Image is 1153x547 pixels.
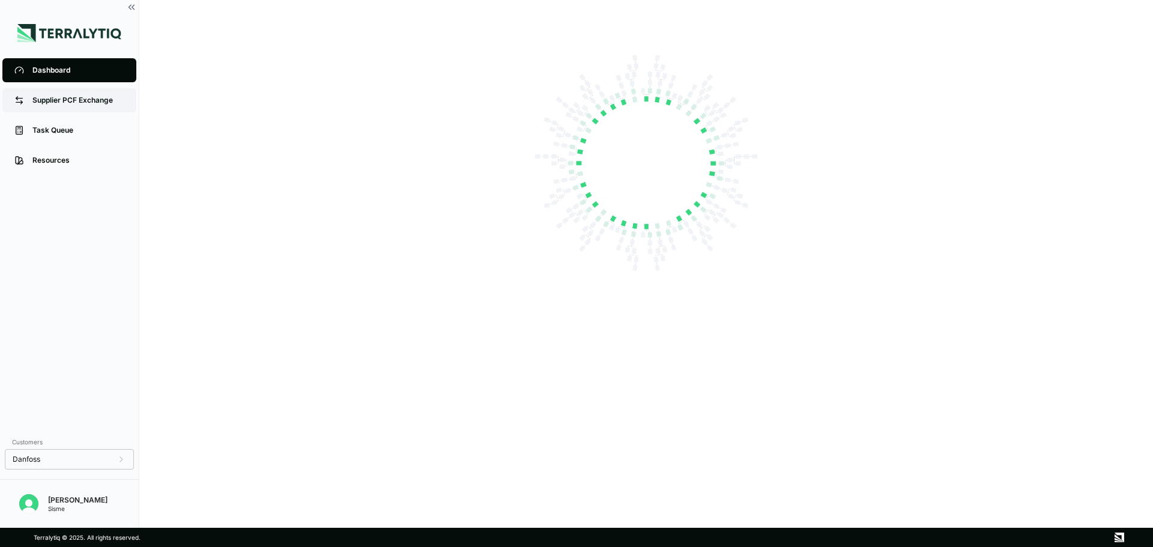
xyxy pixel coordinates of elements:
[14,489,43,518] button: Open user button
[32,65,124,75] div: Dashboard
[48,505,107,512] div: Sisme
[32,125,124,135] div: Task Queue
[17,24,121,42] img: Logo
[32,95,124,105] div: Supplier PCF Exchange
[19,494,38,513] img: Simone Fai
[526,43,766,283] img: Loading
[48,495,107,505] div: [PERSON_NAME]
[13,455,40,464] span: Danfoss
[32,156,124,165] div: Resources
[5,435,134,449] div: Customers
